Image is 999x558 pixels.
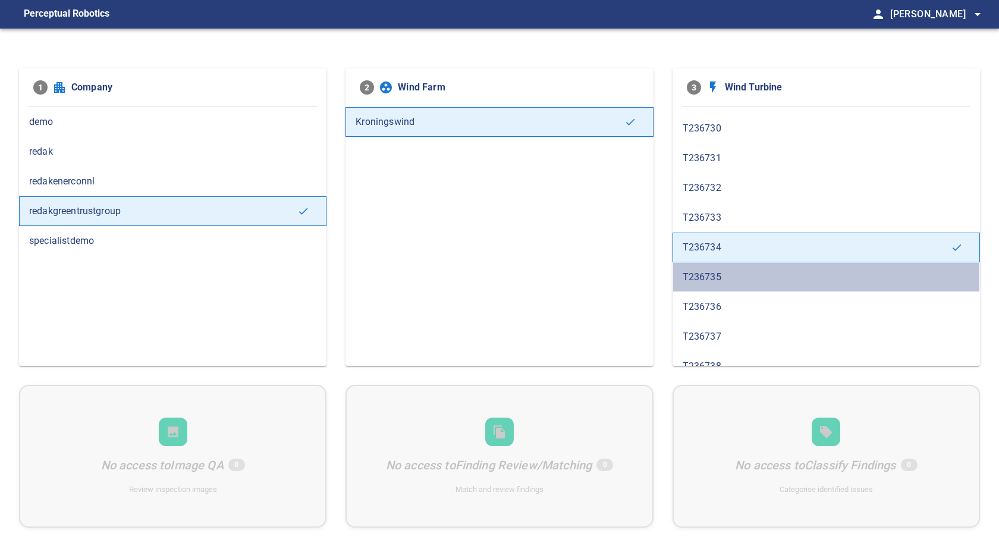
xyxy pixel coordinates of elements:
[683,359,970,374] span: T236738
[890,6,985,23] span: [PERSON_NAME]
[356,115,624,129] span: Kroningswind
[345,107,653,137] div: Kroningswind
[725,80,966,95] span: Wind Turbine
[19,107,326,137] div: demo
[19,137,326,167] div: redak
[970,7,985,21] span: arrow_drop_down
[687,80,701,95] span: 3
[871,7,885,21] span: person
[33,80,48,95] span: 1
[683,300,970,314] span: T236736
[360,80,374,95] span: 2
[673,114,980,143] div: T236730
[683,121,970,136] span: T236730
[19,167,326,196] div: redakenerconnl
[71,80,312,95] span: Company
[673,143,980,173] div: T236731
[683,211,970,225] span: T236733
[683,240,951,255] span: T236734
[683,181,970,195] span: T236732
[29,174,316,189] span: redakenerconnl
[673,322,980,352] div: T236737
[673,233,980,262] div: T236734
[673,352,980,381] div: T236738
[398,80,639,95] span: Wind Farm
[885,2,985,26] button: [PERSON_NAME]
[673,203,980,233] div: T236733
[19,196,326,226] div: redakgreentrustgroup
[673,173,980,203] div: T236732
[673,262,980,292] div: T236735
[29,145,316,159] span: redak
[29,115,316,129] span: demo
[683,270,970,284] span: T236735
[29,204,297,218] span: redakgreentrustgroup
[683,330,970,344] span: T236737
[683,151,970,165] span: T236731
[19,226,326,256] div: specialistdemo
[29,234,316,248] span: specialistdemo
[673,292,980,322] div: T236736
[24,5,109,24] figcaption: Perceptual Robotics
